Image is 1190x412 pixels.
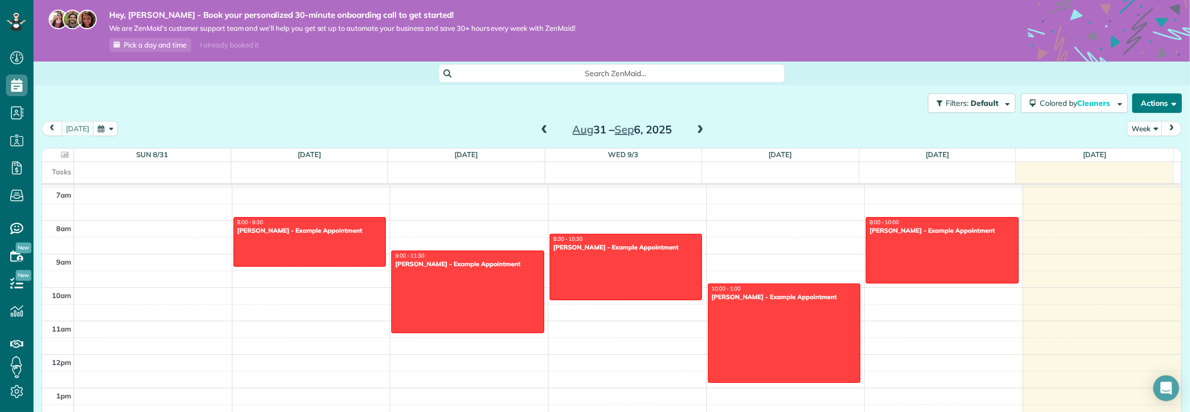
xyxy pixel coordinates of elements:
span: We are ZenMaid’s customer support team and we’ll help you get set up to automate your business an... [109,24,576,33]
div: [PERSON_NAME] - Example Appointment [395,260,540,268]
button: Colored byCleaners [1021,93,1128,113]
span: New [16,270,31,281]
span: 10am [52,291,71,300]
a: [DATE] [298,150,321,159]
span: Sep [614,123,634,136]
a: [DATE] [769,150,792,159]
div: [PERSON_NAME] - Example Appointment [711,293,857,301]
button: Filters: Default [928,93,1015,113]
span: 8am [56,224,71,233]
span: 1pm [56,391,71,400]
button: Week [1127,121,1162,136]
span: Cleaners [1077,98,1112,108]
div: [PERSON_NAME] - Example Appointment [553,244,699,251]
span: 11am [52,325,71,333]
span: Tasks [52,167,71,176]
span: Pick a day and time [124,40,186,49]
span: 10:00 - 1:00 [712,285,741,292]
strong: Hey, [PERSON_NAME] - Book your personalized 30-minute onboarding call to get started! [109,10,576,21]
img: jorge-587dff0eeaa6aab1f244e6dc62b8924c3b6ad411094392a53c71c6c4a576187d.jpg [63,10,82,29]
span: New [16,242,31,253]
a: [DATE] [1083,150,1106,159]
span: 7am [56,191,71,199]
a: Pick a day and time [109,38,191,52]
span: 8:00 - 10:00 [870,219,899,226]
img: michelle-19f622bdf1676172e81f8f8fba1fb50e276960ebfe0243fe18214015130c80e4.jpg [77,10,97,29]
button: [DATE] [61,121,94,136]
a: Filters: Default [922,93,1015,113]
a: [DATE] [455,150,478,159]
h2: 31 – 6, 2025 [554,124,690,136]
a: Sun 8/31 [136,150,168,159]
span: 8:00 - 9:30 [237,219,263,226]
span: Colored by [1040,98,1114,108]
img: maria-72a9807cf96188c08ef61303f053569d2e2a8a1cde33d635c8a3ac13582a053d.jpg [49,10,68,29]
a: [DATE] [926,150,949,159]
span: 9am [56,258,71,266]
span: 12pm [52,358,71,367]
div: [PERSON_NAME] - Example Appointment [869,227,1015,234]
span: Aug [573,123,594,136]
span: 8:30 - 10:30 [553,235,583,242]
span: Default [971,98,999,108]
a: Wed 9/3 [609,150,639,159]
button: next [1161,121,1182,136]
button: Actions [1132,93,1182,113]
span: Filters: [946,98,968,108]
div: Open Intercom Messenger [1153,375,1179,401]
button: prev [42,121,62,136]
div: [PERSON_NAME] - Example Appointment [237,227,383,234]
div: I already booked it [193,38,265,52]
span: 9:00 - 11:30 [395,252,424,259]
